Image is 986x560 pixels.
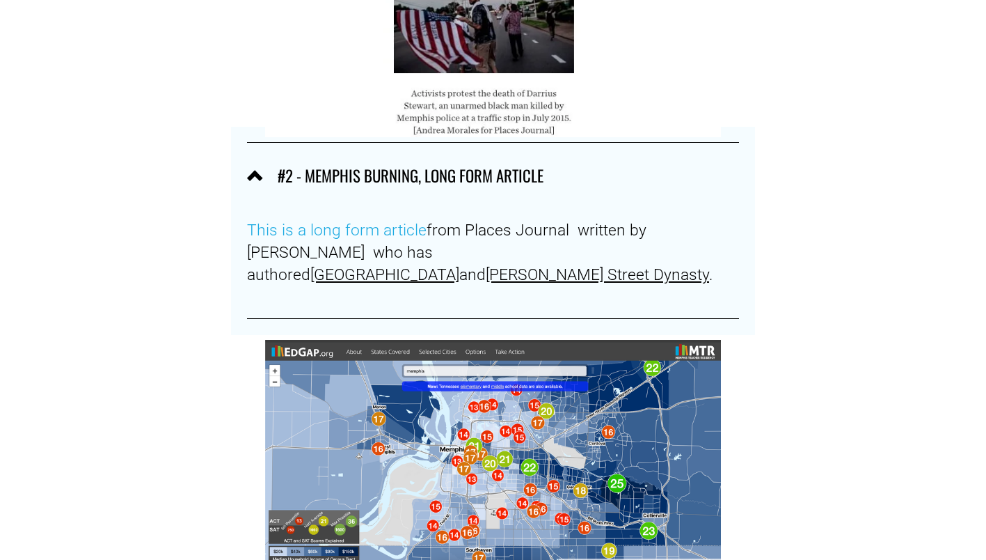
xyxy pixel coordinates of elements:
button: #2 - MEMPHIS BURNING, LONG FORM ARTICLE [247,143,739,208]
a: This is a long form article [247,221,427,240]
span: #2 - MEMPHIS BURNING, LONG FORM ARTICLE [262,164,739,187]
div: #2 - MEMPHIS BURNING, LONG FORM ARTICLE [247,208,739,318]
p: from Places Journal written by [PERSON_NAME] who has authored and . [247,219,739,286]
span: [PERSON_NAME] Street Dynasty [486,265,709,284]
span: [GEOGRAPHIC_DATA] [310,265,459,284]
